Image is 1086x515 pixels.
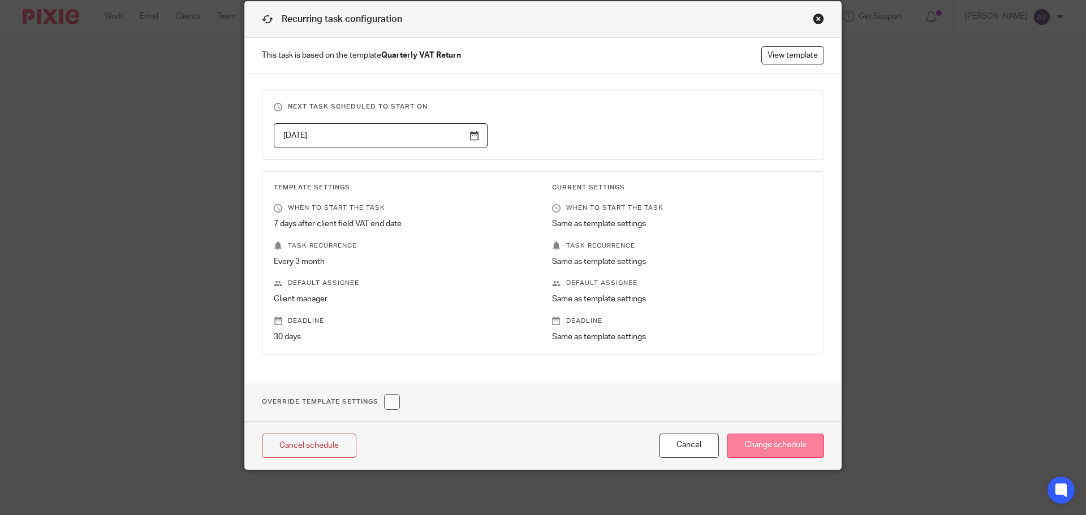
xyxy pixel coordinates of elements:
[552,256,812,267] p: Same as template settings
[274,204,534,213] p: When to start the task
[274,293,534,305] p: Client manager
[552,218,812,230] p: Same as template settings
[552,279,812,288] p: Default assignee
[813,13,824,24] div: Close this dialog window
[274,218,534,230] p: 7 days after client field VAT end date
[659,434,719,458] button: Cancel
[727,434,824,458] input: Change schedule
[552,331,812,343] p: Same as template settings
[552,317,812,326] p: Deadline
[274,241,534,250] p: Task recurrence
[552,183,812,192] h3: Current Settings
[274,256,534,267] p: Every 3 month
[552,293,812,305] p: Same as template settings
[761,46,824,64] a: View template
[262,50,461,61] span: This task is based on the template
[381,51,461,59] strong: Quarterly VAT Return
[262,13,402,26] h1: Recurring task configuration
[274,317,534,326] p: Deadline
[274,183,534,192] h3: Template Settings
[274,123,488,149] input: Use the arrow keys to pick a date
[274,102,812,111] h3: Next task scheduled to start on
[262,394,400,410] h1: Override Template Settings
[262,434,356,458] a: Cancel schedule
[274,279,534,288] p: Default assignee
[552,241,812,250] p: Task recurrence
[552,204,812,213] p: When to start the task
[274,331,534,343] p: 30 days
